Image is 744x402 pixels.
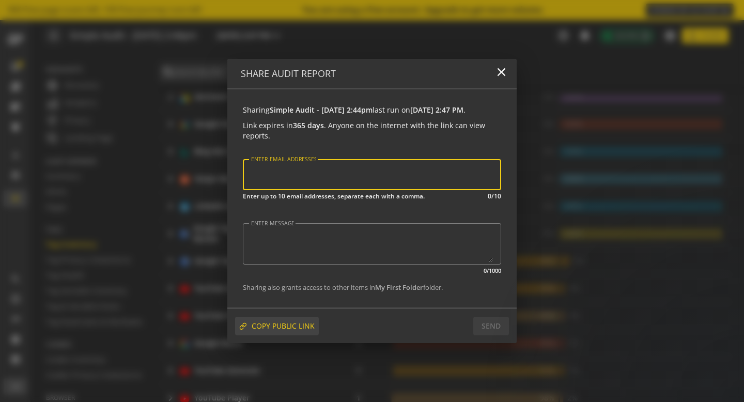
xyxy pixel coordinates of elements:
[227,59,517,89] op-modal-header: Share Audit Report
[410,105,463,115] strong: [DATE] 2:47 PM
[235,317,319,335] button: COPY PUBLIC LINK
[293,120,324,130] strong: 365 days
[243,283,501,292] p: Sharing also grants access to other items in folder.
[375,283,423,292] strong: My First Folder
[252,317,315,335] span: COPY PUBLIC LINK
[488,190,501,200] mat-hint: 0/10
[484,265,501,274] mat-hint: 0/1000
[270,105,373,115] strong: Simple Audit - [DATE] 2:44pm
[251,155,317,162] mat-label: ENTER EMAIL ADDRESSES
[251,219,295,226] mat-label: ENTER MESSAGE
[243,105,501,115] p: Sharing last run on .
[243,190,425,200] mat-hint: Enter up to 10 email addresses, separate each with a comma.
[494,65,508,79] mat-icon: close
[241,69,336,79] h4: Share Audit Report
[243,120,501,141] p: Link expires in . Anyone on the internet with the link can view reports.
